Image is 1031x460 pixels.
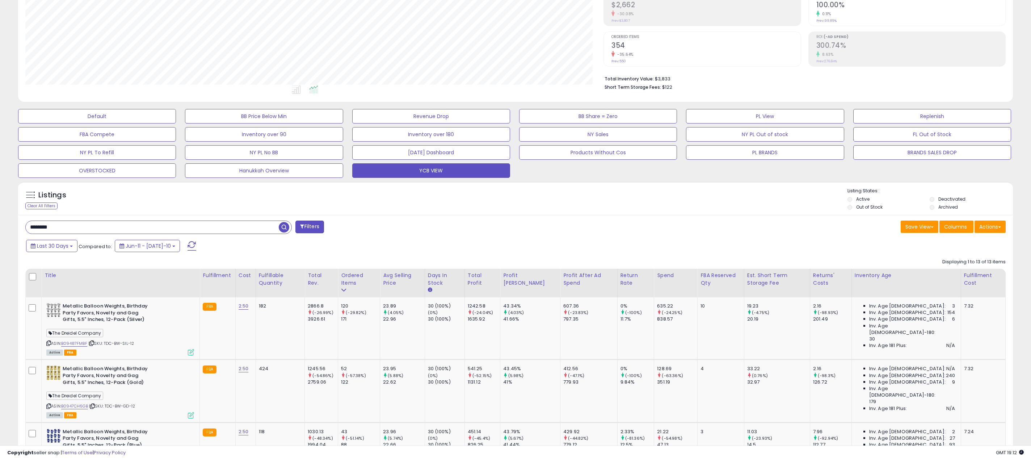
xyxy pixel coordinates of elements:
a: 2.50 [239,302,249,310]
a: Privacy Policy [94,449,126,456]
h2: 100.00% [816,1,1005,11]
div: Profit After Ad Spend [563,272,614,287]
small: (-100%) [625,310,642,315]
div: 52 [341,365,380,372]
div: 30 (100%) [428,316,464,322]
div: Total Profit [468,272,497,287]
b: (-Ad Spend) [824,34,849,39]
b: Short Term Storage Fees: [605,84,661,90]
span: Inv. Age [DEMOGRAPHIC_DATA]: [869,379,946,385]
div: Title [45,272,197,279]
div: Displaying 1 to 13 of 13 items [942,259,1006,265]
div: 3 [700,428,738,435]
label: Archived [938,204,958,210]
div: 19.23 [747,303,810,309]
small: Prev: 276.84% [816,59,837,63]
div: 607.36 [563,303,617,309]
p: Listing States: [847,188,1013,195]
span: 27 [950,435,955,442]
div: 30 (100%) [428,365,464,372]
div: Fulfillable Quantity [259,272,302,287]
div: 21.22 [657,428,697,435]
div: 351.19 [657,379,697,385]
small: (0%) [428,310,438,315]
small: (5.88%) [388,373,403,379]
div: 541.25 [468,365,500,372]
button: NY PL To Refill [18,145,176,160]
span: | SKU: TDC-BW-GD-12 [89,403,135,409]
small: Days In Stock. [428,287,432,293]
span: Inv. Age [DEMOGRAPHIC_DATA]: [869,365,946,372]
div: Return Rate [620,272,651,287]
button: NY PL Out of stock [686,127,844,142]
small: (0.76%) [752,373,768,379]
b: Total Inventory Value: [605,76,654,82]
span: 179 [869,398,876,405]
div: 7.32 [964,303,1000,309]
button: BB Price Below Min [185,109,343,124]
span: All listings currently available for purchase on Amazon [46,350,63,356]
span: Inv. Age [DEMOGRAPHIC_DATA]: [869,428,946,435]
small: Prev: 550 [611,59,626,63]
div: seller snap | | [7,449,126,456]
div: 20.19 [747,316,810,322]
div: 7.24 [964,428,1000,435]
div: 779.93 [563,379,617,385]
b: Metallic Balloon Weights, Birthday Party Favors, Novelty and Gag Gifts, 5.5" Inches, 12-Pack (Gold) [63,365,151,388]
div: Inventory Age [855,272,958,279]
button: OVERSTOCKED [18,163,176,178]
div: 43 [341,428,380,435]
div: Total Rev. [308,272,335,287]
small: -30.08% [615,11,634,17]
div: Fulfillment Cost [964,272,1003,287]
span: The Dreidel Company [46,392,103,400]
div: Fulfillment [203,272,232,279]
small: (-26.99%) [312,310,333,315]
span: N/A [946,365,955,372]
small: (-29.82%) [346,310,366,315]
small: (-44.82%) [568,435,588,441]
small: Prev: $3,807 [611,18,630,23]
span: N/A [946,342,955,349]
div: Cost [239,272,253,279]
span: Inv. Age 181 Plus: [869,405,907,412]
span: Inv. Age [DEMOGRAPHIC_DATA]-180: [869,323,955,336]
small: (-24.25%) [662,310,682,315]
div: 1030.13 [308,428,338,435]
small: (0%) [428,373,438,379]
button: Columns [939,221,973,233]
div: Avg Selling Price [383,272,422,287]
div: 635.22 [657,303,697,309]
div: 2866.8 [308,303,338,309]
div: 451.14 [468,428,500,435]
span: Jun-11 - [DATE]-10 [126,242,171,250]
span: | SKU: TDC-BW-SIL-12 [88,340,134,346]
div: 22.96 [383,316,425,322]
span: Ordered Items [611,35,800,39]
small: (-47.1%) [568,373,584,379]
span: Last 30 Days [37,242,68,250]
button: Products Without Cos [519,145,677,160]
span: ROI [816,35,1005,39]
div: 1242.58 [468,303,500,309]
small: (-24.04%) [472,310,493,315]
h2: 354 [611,41,800,51]
div: 182 [259,303,299,309]
span: Compared to: [79,243,112,250]
small: (-98.93%) [818,310,838,315]
div: 3926.61 [308,316,338,322]
button: Hanukkah Overview [185,163,343,178]
button: Revenue Drop [352,109,510,124]
small: -35.64% [615,52,634,57]
b: Metallic Balloon Weights, Birthday Party Favors, Novelty and Gag Gifts, 5.5" Inches, 12-Pack (Blue) [63,428,151,451]
div: 429.92 [563,428,617,435]
small: (5.98%) [508,373,524,379]
div: Spend [657,272,694,279]
div: Clear All Filters [25,202,58,209]
div: 201.49 [813,316,851,322]
button: FBA Compete [18,127,176,142]
div: 11.7% [620,316,654,322]
div: 43.34% [503,303,560,309]
div: 126.72 [813,379,851,385]
div: 9.84% [620,379,654,385]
